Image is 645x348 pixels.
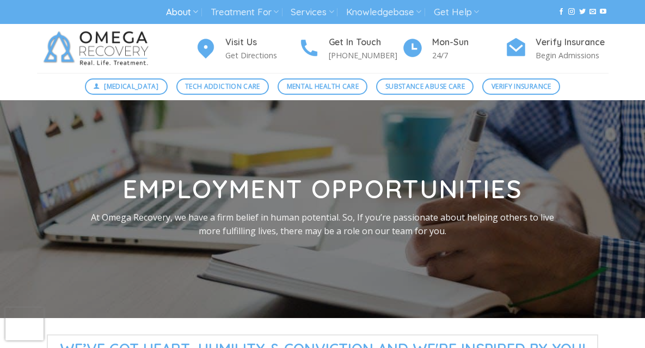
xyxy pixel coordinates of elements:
[291,2,334,22] a: Services
[176,78,269,95] a: Tech Addiction Care
[492,81,551,91] span: Verify Insurance
[85,78,168,95] a: [MEDICAL_DATA]
[505,35,609,62] a: Verify Insurance Begin Admissions
[329,49,402,62] p: [PHONE_NUMBER]
[225,35,298,50] h4: Visit Us
[298,35,402,62] a: Get In Touch [PHONE_NUMBER]
[88,210,558,238] p: At Omega Recovery, we have a firm belief in human potential. So, If you’re passionate about helpi...
[600,8,606,16] a: Follow on YouTube
[122,173,523,205] strong: Employment opportunities
[434,2,479,22] a: Get Help
[482,78,560,95] a: Verify Insurance
[579,8,586,16] a: Follow on Twitter
[536,49,609,62] p: Begin Admissions
[558,8,564,16] a: Follow on Facebook
[346,2,421,22] a: Knowledgebase
[166,2,198,22] a: About
[432,35,505,50] h4: Mon-Sun
[385,81,465,91] span: Substance Abuse Care
[329,35,402,50] h4: Get In Touch
[5,308,44,340] iframe: reCAPTCHA
[287,81,359,91] span: Mental Health Care
[37,24,159,73] img: Omega Recovery
[536,35,609,50] h4: Verify Insurance
[568,8,575,16] a: Follow on Instagram
[589,8,596,16] a: Send us an email
[195,35,298,62] a: Visit Us Get Directions
[225,49,298,62] p: Get Directions
[376,78,474,95] a: Substance Abuse Care
[278,78,367,95] a: Mental Health Care
[211,2,279,22] a: Treatment For
[185,81,260,91] span: Tech Addiction Care
[104,81,158,91] span: [MEDICAL_DATA]
[432,49,505,62] p: 24/7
